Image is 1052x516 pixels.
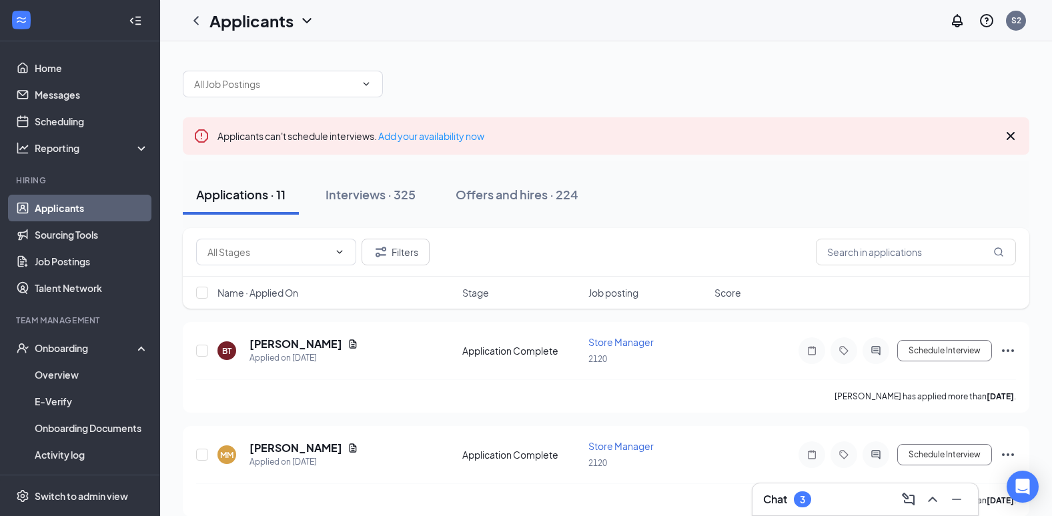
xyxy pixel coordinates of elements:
[249,441,342,455] h5: [PERSON_NAME]
[816,239,1016,265] input: Search in applications
[249,351,358,365] div: Applied on [DATE]
[35,441,149,468] a: Activity log
[868,449,884,460] svg: ActiveChat
[763,492,787,507] h3: Chat
[378,130,484,142] a: Add your availability now
[901,491,917,507] svg: ComposeMessage
[1011,15,1021,26] div: S2
[220,449,233,461] div: MM
[588,440,654,452] span: Store Manager
[362,239,430,265] button: Filter Filters
[217,286,298,299] span: Name · Applied On
[987,495,1014,505] b: [DATE]
[922,489,943,510] button: ChevronUp
[462,286,489,299] span: Stage
[35,275,149,301] a: Talent Network
[209,9,294,32] h1: Applicants
[35,415,149,441] a: Onboarding Documents
[35,195,149,221] a: Applicants
[987,391,1014,401] b: [DATE]
[1000,447,1016,463] svg: Ellipses
[194,77,356,91] input: All Job Postings
[188,13,204,29] svg: ChevronLeft
[16,175,146,186] div: Hiring
[35,55,149,81] a: Home
[373,244,389,260] svg: Filter
[949,13,965,29] svg: Notifications
[35,361,149,388] a: Overview
[35,81,149,108] a: Messages
[1003,128,1019,144] svg: Cross
[35,468,149,495] a: Team
[979,13,995,29] svg: QuestionInfo
[588,336,654,348] span: Store Manager
[1000,343,1016,359] svg: Ellipses
[16,489,29,503] svg: Settings
[588,458,607,468] span: 2120
[897,340,992,361] button: Schedule Interview
[348,339,358,349] svg: Document
[222,345,231,357] div: BT
[207,245,329,259] input: All Stages
[35,141,149,155] div: Reporting
[16,141,29,155] svg: Analysis
[800,494,805,505] div: 3
[456,186,578,203] div: Offers and hires · 224
[129,14,142,27] svg: Collapse
[35,108,149,135] a: Scheduling
[35,388,149,415] a: E-Verify
[299,13,315,29] svg: ChevronDown
[993,247,1004,257] svg: MagnifyingGlass
[348,443,358,453] svg: Document
[326,186,416,203] div: Interviews · 325
[897,444,992,465] button: Schedule Interview
[193,128,209,144] svg: Error
[462,344,580,357] div: Application Complete
[588,354,607,364] span: 2120
[868,345,884,356] svg: ActiveChat
[946,489,967,510] button: Minimize
[15,13,28,27] svg: WorkstreamLogo
[1007,471,1039,503] div: Open Intercom Messenger
[217,130,484,142] span: Applicants can't schedule interviews.
[714,286,741,299] span: Score
[361,79,372,89] svg: ChevronDown
[16,341,29,355] svg: UserCheck
[835,391,1016,402] p: [PERSON_NAME] has applied more than .
[949,491,965,507] svg: Minimize
[16,315,146,326] div: Team Management
[35,221,149,248] a: Sourcing Tools
[35,489,128,503] div: Switch to admin view
[588,286,638,299] span: Job posting
[898,489,919,510] button: ComposeMessage
[35,341,137,355] div: Onboarding
[35,248,149,275] a: Job Postings
[804,449,820,460] svg: Note
[836,449,852,460] svg: Tag
[249,455,358,469] div: Applied on [DATE]
[462,448,580,461] div: Application Complete
[804,345,820,356] svg: Note
[249,337,342,351] h5: [PERSON_NAME]
[836,345,852,356] svg: Tag
[925,491,941,507] svg: ChevronUp
[334,247,345,257] svg: ChevronDown
[196,186,286,203] div: Applications · 11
